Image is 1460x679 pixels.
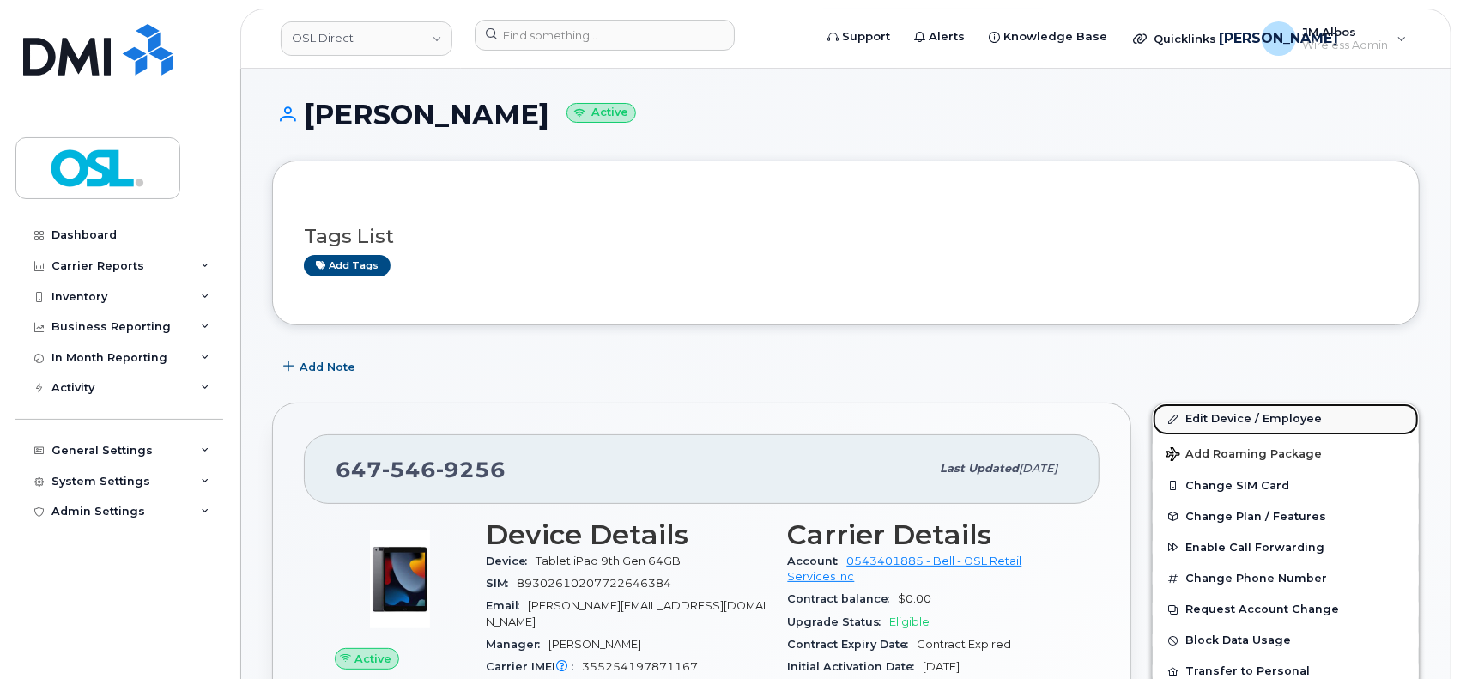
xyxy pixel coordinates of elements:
[1153,594,1419,625] button: Request Account Change
[1153,501,1419,532] button: Change Plan / Features
[788,555,1022,583] a: 0543401885 - Bell - OSL Retail Services Inc
[486,660,582,673] span: Carrier IMEI
[924,660,960,673] span: [DATE]
[336,457,506,482] span: 647
[300,359,355,375] span: Add Note
[890,615,930,628] span: Eligible
[788,555,847,567] span: Account
[517,577,671,590] span: 89302610207722646384
[566,103,636,123] small: Active
[1153,435,1419,470] button: Add Roaming Package
[304,226,1388,247] h3: Tags List
[1166,447,1322,464] span: Add Roaming Package
[382,457,436,482] span: 546
[486,638,548,651] span: Manager
[348,528,451,631] img: image20231002-3703462-c5m3jd.jpeg
[486,519,767,550] h3: Device Details
[788,615,890,628] span: Upgrade Status
[788,592,899,605] span: Contract balance
[1019,462,1057,475] span: [DATE]
[486,599,528,612] span: Email
[1153,403,1419,434] a: Edit Device / Employee
[486,555,536,567] span: Device
[1153,532,1419,563] button: Enable Call Forwarding
[354,651,391,667] span: Active
[304,255,391,276] a: Add tags
[1153,470,1419,501] button: Change SIM Card
[486,599,766,627] span: [PERSON_NAME][EMAIL_ADDRESS][DOMAIN_NAME]
[1185,510,1326,523] span: Change Plan / Features
[486,577,517,590] span: SIM
[1153,563,1419,594] button: Change Phone Number
[436,457,506,482] span: 9256
[918,638,1012,651] span: Contract Expired
[1185,541,1324,554] span: Enable Call Forwarding
[788,660,924,673] span: Initial Activation Date
[536,555,681,567] span: Tablet iPad 9th Gen 64GB
[788,519,1069,550] h3: Carrier Details
[582,660,698,673] span: 355254197871167
[788,638,918,651] span: Contract Expiry Date
[272,351,370,382] button: Add Note
[940,462,1019,475] span: Last updated
[1153,625,1419,656] button: Block Data Usage
[548,638,641,651] span: [PERSON_NAME]
[272,100,1420,130] h1: [PERSON_NAME]
[899,592,932,605] span: $0.00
